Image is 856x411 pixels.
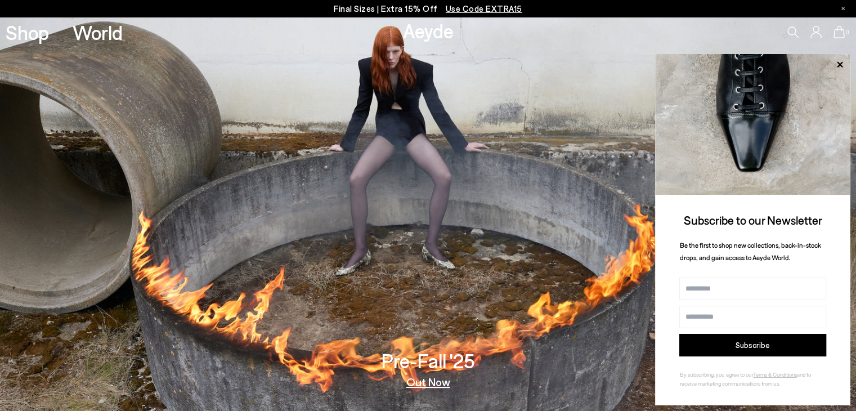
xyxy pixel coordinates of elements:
a: World [73,23,123,42]
a: Shop [6,23,49,42]
span: Subscribe to our Newsletter [684,213,822,227]
a: Terms & Conditions [753,371,797,378]
span: Be the first to shop new collections, back-in-stock drops, and gain access to Aeyde World. [680,241,821,262]
a: 0 [833,26,845,38]
button: Subscribe [679,334,826,356]
span: Navigate to /collections/ss25-final-sizes [446,3,522,14]
a: Out Now [406,376,450,387]
span: 0 [845,29,850,35]
h3: Pre-Fall '25 [382,351,475,370]
span: By subscribing, you agree to our [680,371,753,378]
img: ca3f721fb6ff708a270709c41d776025.jpg [655,54,850,195]
a: Aeyde [403,19,454,42]
p: Final Sizes | Extra 15% Off [334,2,522,16]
